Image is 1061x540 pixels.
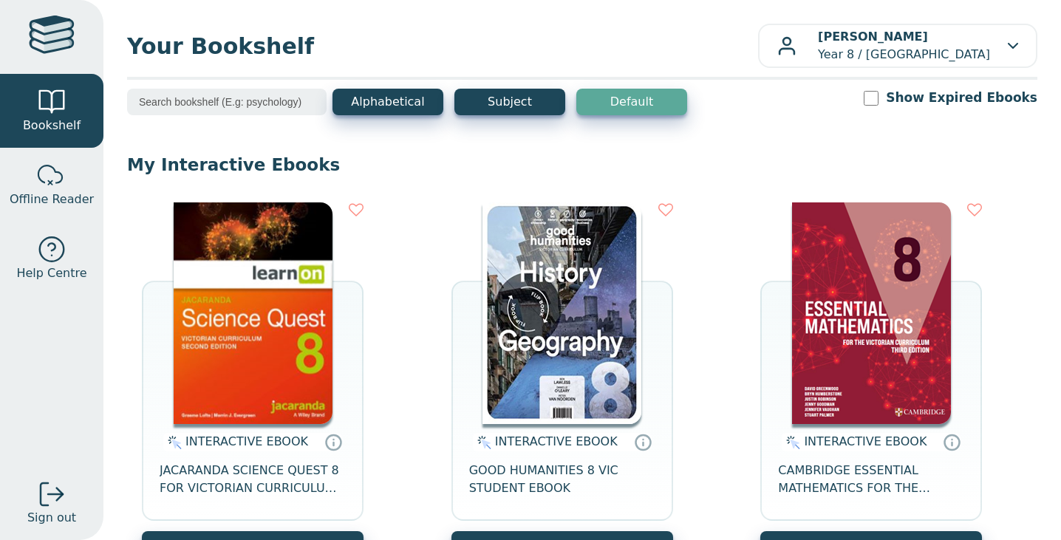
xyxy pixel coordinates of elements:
span: Sign out [27,509,76,527]
a: Interactive eBooks are accessed online via the publisher’s portal. They contain interactive resou... [634,433,652,451]
span: Your Bookshelf [127,30,758,63]
p: Year 8 / [GEOGRAPHIC_DATA] [818,28,990,64]
img: 59ae0110-8e91-e911-a97e-0272d098c78b.jpg [482,202,641,424]
input: Search bookshelf (E.g: psychology) [127,89,327,115]
img: interactive.svg [473,434,491,451]
a: Interactive eBooks are accessed online via the publisher’s portal. They contain interactive resou... [943,433,961,451]
span: Help Centre [16,264,86,282]
button: [PERSON_NAME]Year 8 / [GEOGRAPHIC_DATA] [758,24,1037,68]
span: INTERACTIVE EBOOK [804,434,927,448]
a: Interactive eBooks are accessed online via the publisher’s portal. They contain interactive resou... [324,433,342,451]
label: Show Expired Ebooks [886,89,1037,107]
img: interactive.svg [163,434,182,451]
span: Bookshelf [23,117,81,134]
button: Default [576,89,687,115]
span: JACARANDA SCIENCE QUEST 8 FOR VICTORIAN CURRICULUM LEARNON 2E EBOOK [160,462,346,497]
span: CAMBRIDGE ESSENTIAL MATHEMATICS FOR THE VICTORIAN CURRICULUM YEAR 8 EBOOK 3E [778,462,964,497]
img: interactive.svg [782,434,800,451]
img: fffb2005-5288-ea11-a992-0272d098c78b.png [174,202,332,424]
span: GOOD HUMANITIES 8 VIC STUDENT EBOOK [469,462,655,497]
b: [PERSON_NAME] [818,30,928,44]
span: INTERACTIVE EBOOK [495,434,618,448]
button: Subject [454,89,565,115]
span: Offline Reader [10,191,94,208]
p: My Interactive Ebooks [127,154,1037,176]
img: bedfc1f2-ad15-45fb-9889-51f3863b3b8f.png [792,202,951,424]
button: Alphabetical [332,89,443,115]
span: INTERACTIVE EBOOK [185,434,308,448]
